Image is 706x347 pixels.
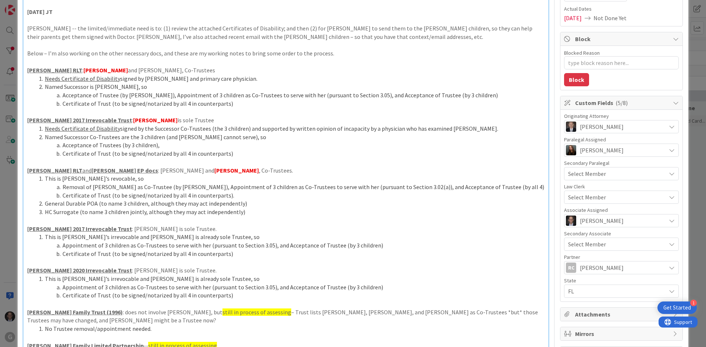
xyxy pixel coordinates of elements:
div: Originating Attorney [564,113,679,119]
div: Partner [564,254,679,260]
span: Select Member [568,169,606,178]
div: State [564,278,679,283]
div: Law Clerk [564,184,679,189]
span: Actual Dates [564,5,679,13]
span: still in process of assessing [222,308,291,316]
p: [PERSON_NAME] -- the limited/immediate need is to: (1) review the attached Certificates of Disabi... [27,24,545,41]
li: Certificate of Trust (to be signed/notarized by all 4 in counterparts). [36,191,545,200]
strong: [PERSON_NAME] [214,167,259,174]
span: Mirrors [575,329,669,338]
li: Appointment of 3 children as Co-Trustees to serve with her (pursuant to Section 3.05), and Accept... [36,283,545,292]
p: : [PERSON_NAME] is sole Trustee. [27,225,545,233]
div: Secondary Associate [564,231,679,236]
div: Secondary Paralegal [564,160,679,166]
li: Certificate of Trust (to be signed/notarized by all 4 in counterparts) [36,149,545,158]
label: Blocked Reason [564,50,600,56]
li: General Durable POA (to name 3 children, although they may act independently) [36,199,545,208]
div: Get Started [663,304,691,311]
li: Acceptance of Trustee (by [PERSON_NAME]), Appointment of 3 children as Co-Trustees to serve with ... [36,91,545,100]
li: signed by [PERSON_NAME] and primary care physician. [36,75,545,83]
img: AM [566,145,576,155]
u: [PERSON_NAME] 2020 Irrevocable Trust [27,267,132,274]
div: Associate Assigned [564,207,679,213]
li: Appointment of 3 children as Co-Trustees to serve with her (pursuant to Section 3.05), and Accept... [36,241,545,250]
u: [PERSON_NAME] 2017 Irrevocable Trust [27,116,132,124]
button: Block [564,73,589,86]
span: Block [575,35,669,43]
span: Attachments [575,310,669,319]
li: HC Surrogate (to name 3 children jointly, although they may act independently) [36,208,545,216]
li: Removal of [PERSON_NAME] as Co-Trustee (by [PERSON_NAME]), Appointment of 3 children as Co-Truste... [36,183,545,191]
u: [PERSON_NAME] Family Trust (1996) [27,308,123,316]
li: No Trustee removal/appointment needed. [36,325,545,333]
span: ( 5/8 ) [616,99,628,106]
span: Custom Fields [575,98,669,107]
div: Paralegal Assigned [564,137,679,142]
img: BG [566,122,576,132]
strong: [PERSON_NAME] [133,116,178,124]
li: Certificate of Trust (to be signed/notarized by all 4 in counterparts) [36,291,545,300]
li: This is [PERSON_NAME]’s irrevocable and [PERSON_NAME] is already sole Trustee, so [36,275,545,283]
strong: [PERSON_NAME] [83,66,128,74]
p: : [PERSON_NAME] is sole Trustee. [27,266,545,275]
span: Select Member [568,240,606,249]
span: [PERSON_NAME] [580,263,624,272]
span: [PERSON_NAME] [580,122,624,131]
li: This is [PERSON_NAME]’s irrevocable and [PERSON_NAME] is already sole Trustee, so [36,233,545,241]
li: signed by the Successor Co-Trustees (the 3 children) and supported by written opinion of incapaci... [36,124,545,133]
div: 1 [690,300,697,306]
u: [PERSON_NAME] EP docs [92,167,158,174]
span: Select Member [568,193,606,202]
div: RC [566,263,576,273]
span: [PERSON_NAME] [580,146,624,155]
div: Open Get Started checklist, remaining modules: 1 [657,301,697,314]
li: Acceptance of Trustees (by 3 children), [36,141,545,149]
u: Needs Certificate of Disability [45,75,120,82]
u: [PERSON_NAME] RLT [27,167,82,174]
span: [DATE] [564,14,582,22]
p: : does not involve [PERSON_NAME], but – Trust lists [PERSON_NAME], [PERSON_NAME], and [PERSON_NAM... [27,308,545,325]
li: Certificate of Trust (to be signed/notarized by all 4 in counterparts) [36,250,545,258]
li: This is [PERSON_NAME]’s revocable, so [36,174,545,183]
p: : and [PERSON_NAME], Co-Trustees [27,66,545,75]
u: [PERSON_NAME] RLT [27,66,82,74]
li: Named Successor Co-Trustees are the 3 children (and [PERSON_NAME] cannot serve), so [36,133,545,141]
u: and [82,167,92,174]
p: : [PERSON_NAME] and , Co-Trustees. [27,166,545,175]
strong: [DATE] JT [27,8,53,15]
img: JT [566,216,576,226]
u: Needs Certificate of Disability [45,125,120,132]
li: Certificate of Trust (to be signed/notarized by all 4 in counterparts) [36,100,545,108]
li: Named Successor is [PERSON_NAME], so [36,83,545,91]
span: Support [15,1,33,10]
p: : is sole Trustee [27,116,545,124]
p: Below – I’m also working on the other necessary docs, and these are my working notes to bring som... [27,49,545,58]
span: [PERSON_NAME] [580,216,624,225]
u: [PERSON_NAME] 2017 Irrevocable Trust [27,225,132,232]
span: Not Done Yet [593,14,627,22]
span: FL [568,287,666,296]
